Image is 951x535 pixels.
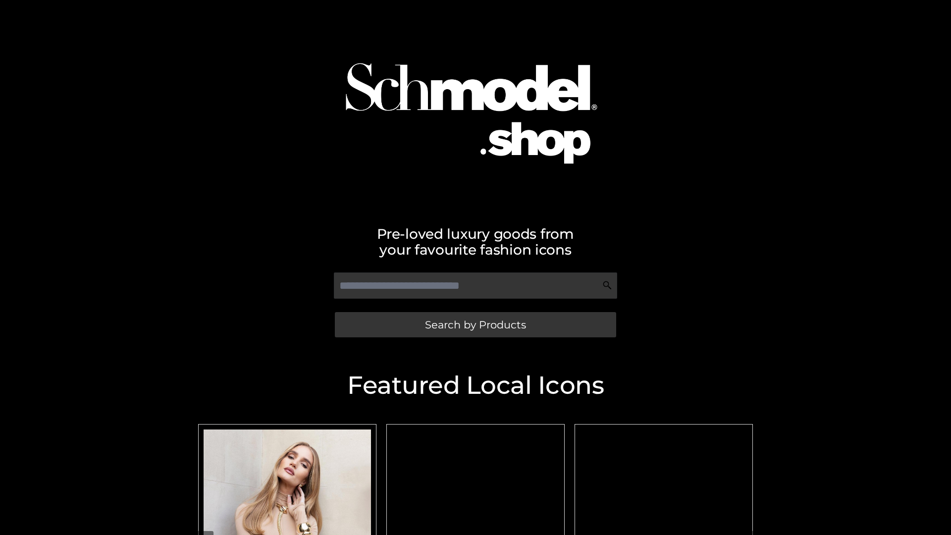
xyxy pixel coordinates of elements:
img: Search Icon [602,280,612,290]
h2: Pre-loved luxury goods from your favourite fashion icons [193,226,758,258]
a: Search by Products [335,312,616,337]
span: Search by Products [425,320,526,330]
h2: Featured Local Icons​ [193,373,758,398]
